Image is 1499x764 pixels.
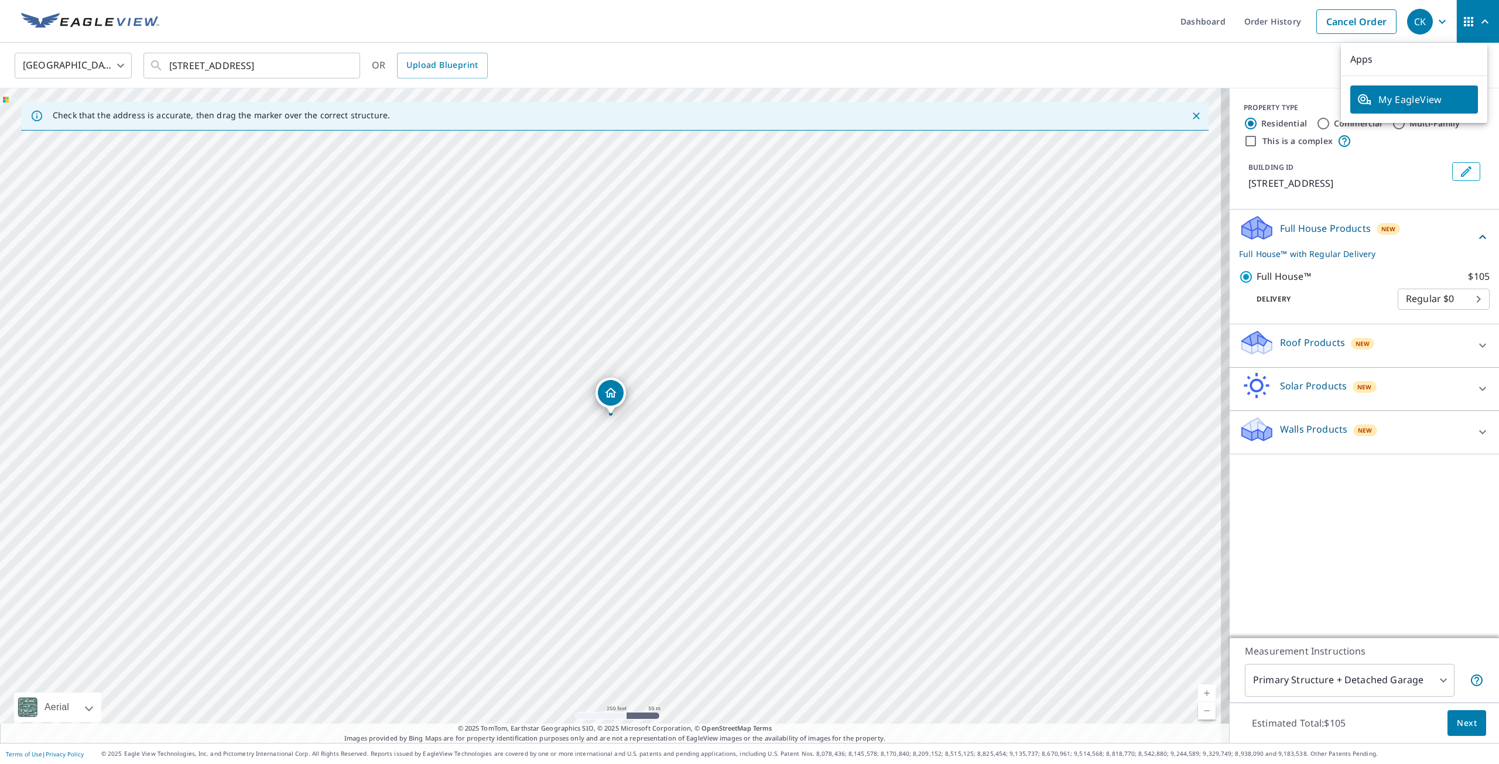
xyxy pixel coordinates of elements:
[41,693,73,722] div: Aerial
[169,49,336,82] input: Search by address or latitude-longitude
[1280,422,1347,436] p: Walls Products
[1316,9,1397,34] a: Cancel Order
[1189,108,1204,124] button: Close
[21,13,159,30] img: EV Logo
[701,724,751,732] a: OpenStreetMap
[1239,372,1490,406] div: Solar ProductsNew
[46,750,84,758] a: Privacy Policy
[6,751,84,758] p: |
[14,693,101,722] div: Aerial
[1243,710,1355,736] p: Estimated Total: $105
[1468,269,1490,284] p: $105
[1357,382,1372,392] span: New
[101,749,1493,758] p: © 2025 Eagle View Technologies, Inc. and Pictometry International Corp. All Rights Reserved. Repo...
[1341,43,1487,76] p: Apps
[1248,176,1447,190] p: [STREET_ADDRESS]
[753,724,772,732] a: Terms
[1356,339,1370,348] span: New
[1358,426,1373,435] span: New
[6,750,42,758] a: Terms of Use
[1248,162,1293,172] p: BUILDING ID
[1239,248,1476,260] p: Full House™ with Regular Delivery
[1381,224,1396,234] span: New
[1280,221,1371,235] p: Full House Products
[1245,664,1454,697] div: Primary Structure + Detached Garage
[1470,673,1484,687] span: Your report will include the primary structure and a detached garage if one exists.
[1447,710,1486,736] button: Next
[1452,162,1480,181] button: Edit building 1
[1398,283,1490,316] div: Regular $0
[1357,92,1471,107] span: My EagleView
[1350,85,1478,114] a: My EagleView
[1262,135,1333,147] label: This is a complex
[1239,294,1398,304] p: Delivery
[1261,118,1307,129] label: Residential
[1239,329,1490,362] div: Roof ProductsNew
[1334,118,1382,129] label: Commercial
[1245,644,1484,658] p: Measurement Instructions
[1244,102,1485,113] div: PROPERTY TYPE
[372,53,488,78] div: OR
[406,58,478,73] span: Upload Blueprint
[596,378,626,414] div: Dropped pin, building 1, Residential property, 155 Cold Spring Rd Monticello, NY 12701
[1198,684,1216,702] a: Current Level 17, Zoom In
[458,724,772,734] span: © 2025 TomTom, Earthstar Geographics SIO, © 2025 Microsoft Corporation, ©
[53,110,390,121] p: Check that the address is accurate, then drag the marker over the correct structure.
[1280,335,1345,350] p: Roof Products
[1198,702,1216,720] a: Current Level 17, Zoom Out
[397,53,487,78] a: Upload Blueprint
[1280,379,1347,393] p: Solar Products
[15,49,132,82] div: [GEOGRAPHIC_DATA]
[1239,416,1490,449] div: Walls ProductsNew
[1407,9,1433,35] div: CK
[1239,214,1490,260] div: Full House ProductsNewFull House™ with Regular Delivery
[1409,118,1460,129] label: Multi-Family
[1457,716,1477,731] span: Next
[1257,269,1311,284] p: Full House™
